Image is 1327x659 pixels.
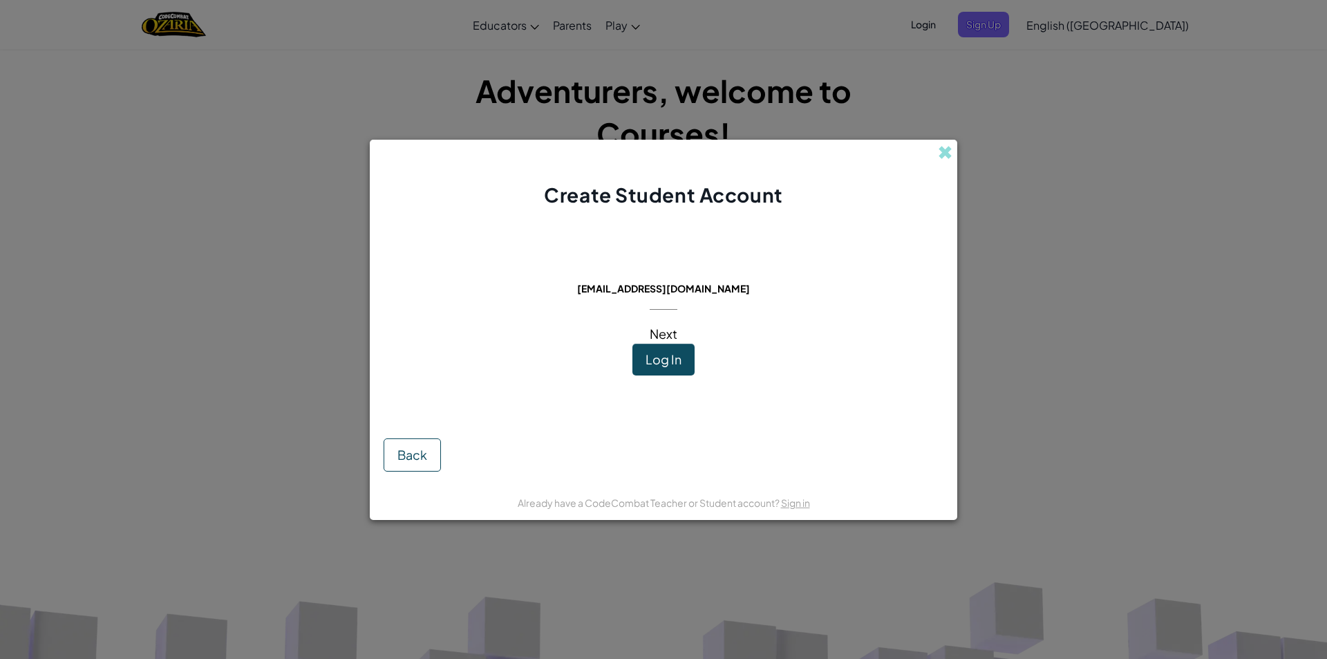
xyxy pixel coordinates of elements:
[518,496,781,509] span: Already have a CodeCombat Teacher or Student account?
[781,496,810,509] a: Sign in
[650,326,677,342] span: Next
[384,438,441,472] button: Back
[632,344,695,375] button: Log In
[577,282,750,295] span: [EMAIL_ADDRESS][DOMAIN_NAME]
[397,447,427,463] span: Back
[544,183,782,207] span: Create Student Account
[566,263,762,279] span: This email is already in use:
[646,351,681,367] span: Log In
